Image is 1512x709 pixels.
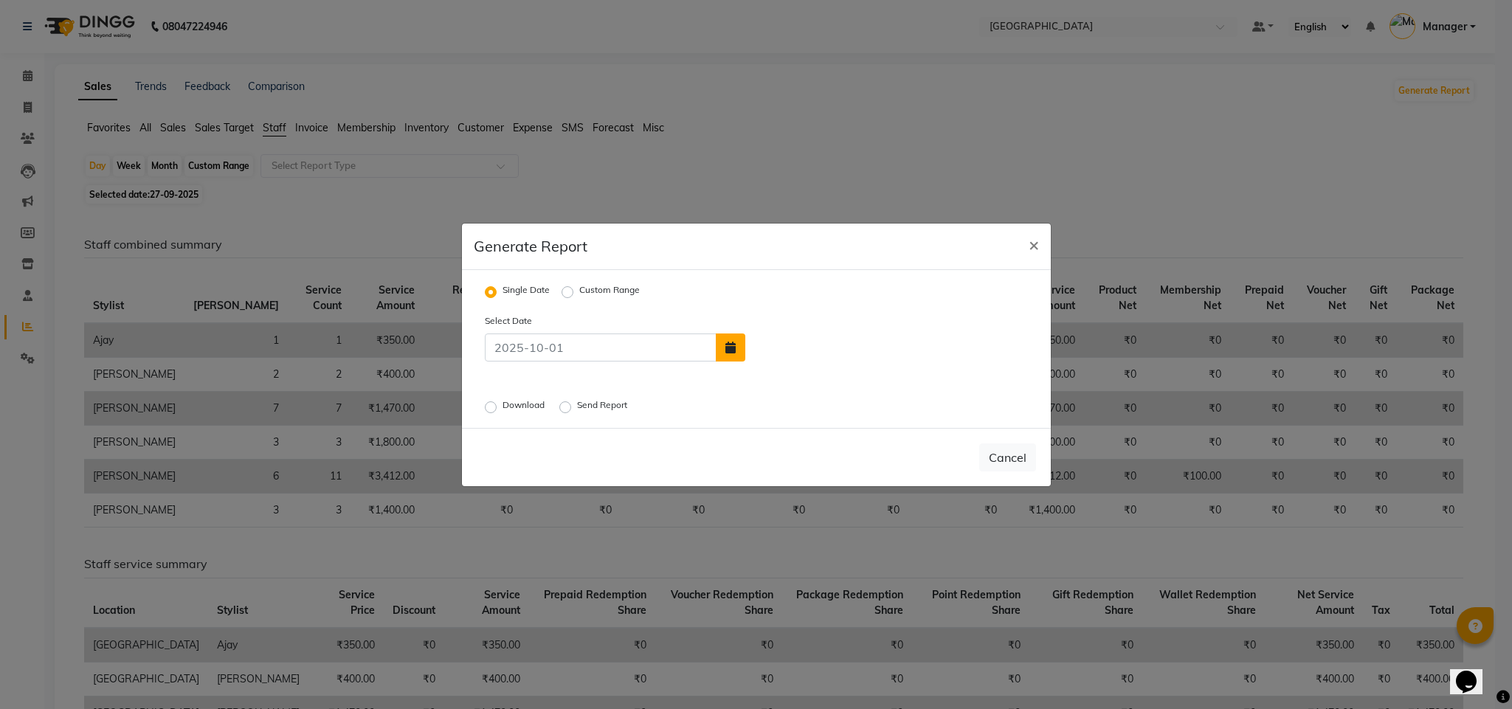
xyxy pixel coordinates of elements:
[979,443,1036,471] button: Cancel
[474,314,615,328] label: Select Date
[1450,650,1497,694] iframe: chat widget
[485,333,717,362] input: 2025-10-01
[503,283,550,301] label: Single Date
[474,235,587,257] h5: Generate Report
[577,398,630,416] label: Send Report
[1017,224,1051,265] button: Close
[579,283,640,301] label: Custom Range
[503,398,548,416] label: Download
[1029,233,1039,255] span: ×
